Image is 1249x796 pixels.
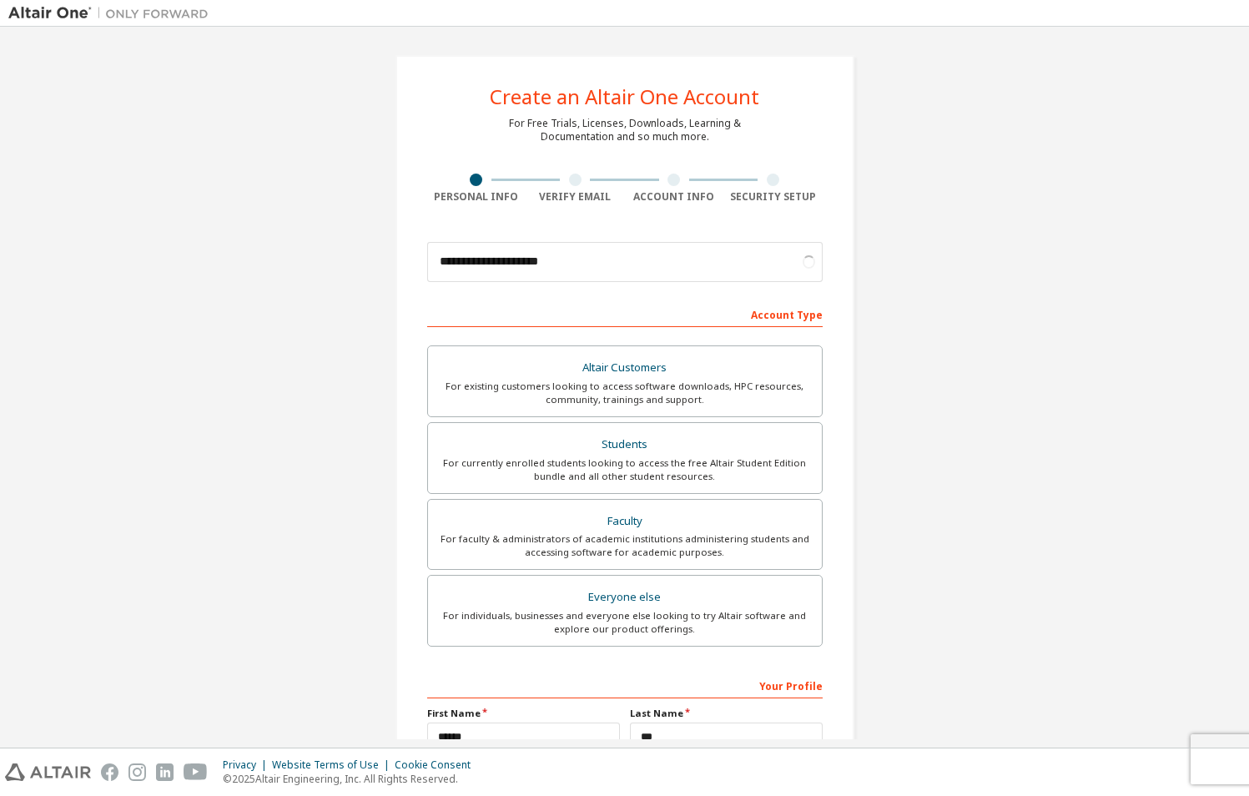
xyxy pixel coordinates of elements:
div: Account Type [427,300,823,327]
div: Faculty [438,510,812,533]
div: Verify Email [526,190,625,204]
div: For individuals, businesses and everyone else looking to try Altair software and explore our prod... [438,609,812,636]
img: youtube.svg [184,763,208,781]
label: Last Name [630,707,823,720]
div: Personal Info [427,190,526,204]
div: Cookie Consent [395,758,481,772]
label: First Name [427,707,620,720]
img: altair_logo.svg [5,763,91,781]
div: For currently enrolled students looking to access the free Altair Student Edition bundle and all ... [438,456,812,483]
p: © 2025 Altair Engineering, Inc. All Rights Reserved. [223,772,481,786]
img: instagram.svg [128,763,146,781]
div: Students [438,433,812,456]
div: Everyone else [438,586,812,609]
div: Security Setup [723,190,823,204]
div: Account Info [625,190,724,204]
div: For Free Trials, Licenses, Downloads, Learning & Documentation and so much more. [509,117,741,144]
div: Your Profile [427,672,823,698]
img: Altair One [8,5,217,22]
div: For faculty & administrators of academic institutions administering students and accessing softwa... [438,532,812,559]
img: linkedin.svg [156,763,174,781]
div: Privacy [223,758,272,772]
img: facebook.svg [101,763,118,781]
div: For existing customers looking to access software downloads, HPC resources, community, trainings ... [438,380,812,406]
div: Website Terms of Use [272,758,395,772]
div: Altair Customers [438,356,812,380]
div: Create an Altair One Account [490,87,759,107]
